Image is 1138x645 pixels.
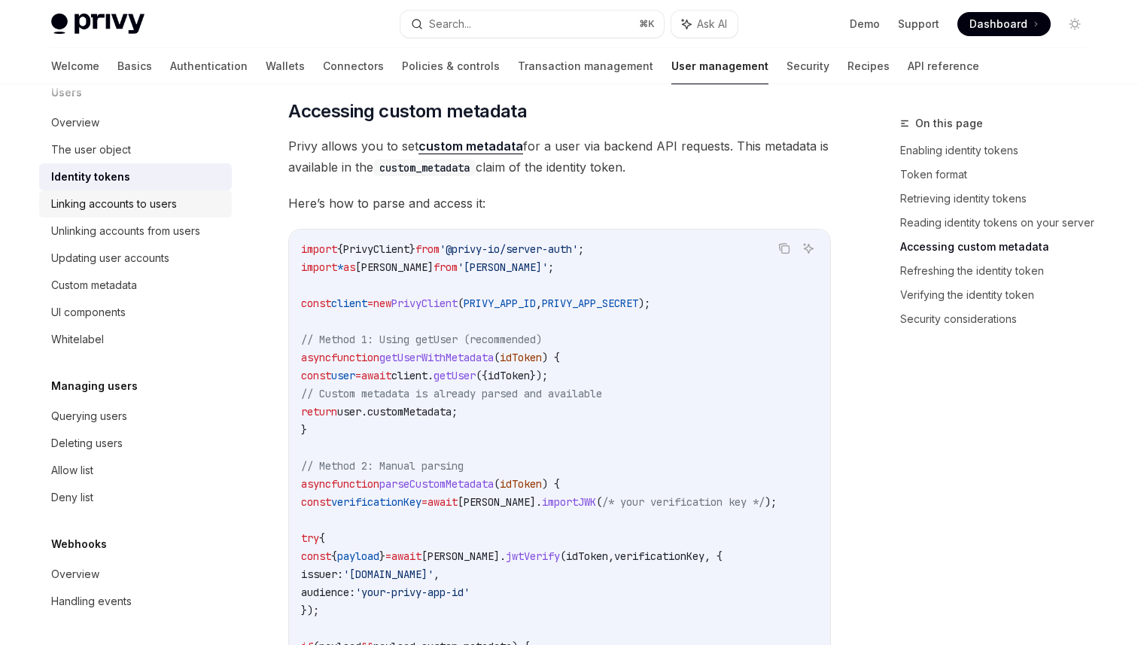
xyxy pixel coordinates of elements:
[51,461,93,479] div: Allow list
[518,48,653,84] a: Transaction management
[301,495,331,509] span: const
[488,369,530,382] span: idToken
[51,488,93,507] div: Deny list
[337,405,361,418] span: user
[799,239,818,258] button: Ask AI
[51,434,123,452] div: Deleting users
[915,114,983,132] span: On this page
[301,477,331,491] span: async
[452,405,458,418] span: ;
[900,283,1099,307] a: Verifying the identity token
[343,242,409,256] span: PrivyClient
[355,586,470,599] span: 'your-privy-app-id'
[51,14,145,35] img: light logo
[367,405,452,418] span: customMetadata
[51,407,127,425] div: Querying users
[566,549,608,563] span: idToken
[428,495,458,509] span: await
[429,15,471,33] div: Search...
[117,48,152,84] a: Basics
[774,239,794,258] button: Copy the contents from the code block
[301,567,343,581] span: issuer:
[367,297,373,310] span: =
[319,531,325,545] span: {
[1063,12,1087,36] button: Toggle dark mode
[337,242,343,256] span: {
[51,565,99,583] div: Overview
[51,48,99,84] a: Welcome
[39,163,232,190] a: Identity tokens
[542,297,638,310] span: PRIVY_APP_SECRET
[458,495,536,509] span: [PERSON_NAME]
[639,18,655,30] span: ⌘ K
[39,326,232,353] a: Whitelabel
[373,160,476,176] code: custom_metadata
[301,423,307,437] span: }
[323,48,384,84] a: Connectors
[421,549,500,563] span: [PERSON_NAME]
[530,369,548,382] span: });
[39,299,232,326] a: UI components
[415,242,440,256] span: from
[301,351,331,364] span: async
[542,351,560,364] span: ) {
[301,387,602,400] span: // Custom metadata is already parsed and available
[39,272,232,299] a: Custom metadata
[39,136,232,163] a: The user object
[39,190,232,218] a: Linking accounts to users
[331,297,367,310] span: client
[434,260,458,274] span: from
[379,549,385,563] span: }
[900,235,1099,259] a: Accessing custom metadata
[787,48,829,84] a: Security
[542,495,596,509] span: importJWK
[301,459,464,473] span: // Method 2: Manual parsing
[847,48,890,84] a: Recipes
[536,495,542,509] span: .
[39,457,232,484] a: Allow list
[385,549,391,563] span: =
[170,48,248,84] a: Authentication
[51,141,131,159] div: The user object
[39,245,232,272] a: Updating user accounts
[494,351,500,364] span: (
[900,211,1099,235] a: Reading identity tokens on your server
[560,549,566,563] span: (
[301,333,542,346] span: // Method 1: Using getUser (recommended)
[900,163,1099,187] a: Token format
[51,195,177,213] div: Linking accounts to users
[391,549,421,563] span: await
[440,242,578,256] span: '@privy-io/server-auth'
[331,495,421,509] span: verificationKey
[288,193,831,214] span: Here’s how to parse and access it:
[671,11,738,38] button: Ask AI
[900,138,1099,163] a: Enabling identity tokens
[464,297,536,310] span: PRIVY_APP_ID
[288,99,527,123] span: Accessing custom metadata
[51,222,200,240] div: Unlinking accounts from users
[361,369,391,382] span: await
[39,430,232,457] a: Deleting users
[51,592,132,610] div: Handling events
[500,549,506,563] span: .
[614,549,704,563] span: verificationKey
[638,297,650,310] span: );
[288,135,831,178] span: Privy allows you to set for a user via backend API requests. This metadata is available in the cl...
[391,369,428,382] span: client
[506,549,560,563] span: jwtVerify
[39,109,232,136] a: Overview
[409,242,415,256] span: }
[900,259,1099,283] a: Refreshing the identity token
[355,260,434,274] span: [PERSON_NAME]
[301,297,331,310] span: const
[402,48,500,84] a: Policies & controls
[331,477,379,491] span: function
[361,405,367,418] span: .
[51,249,169,267] div: Updating user accounts
[704,549,723,563] span: , {
[434,567,440,581] span: ,
[301,260,337,274] span: import
[337,549,379,563] span: payload
[39,588,232,615] a: Handling events
[331,351,379,364] span: function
